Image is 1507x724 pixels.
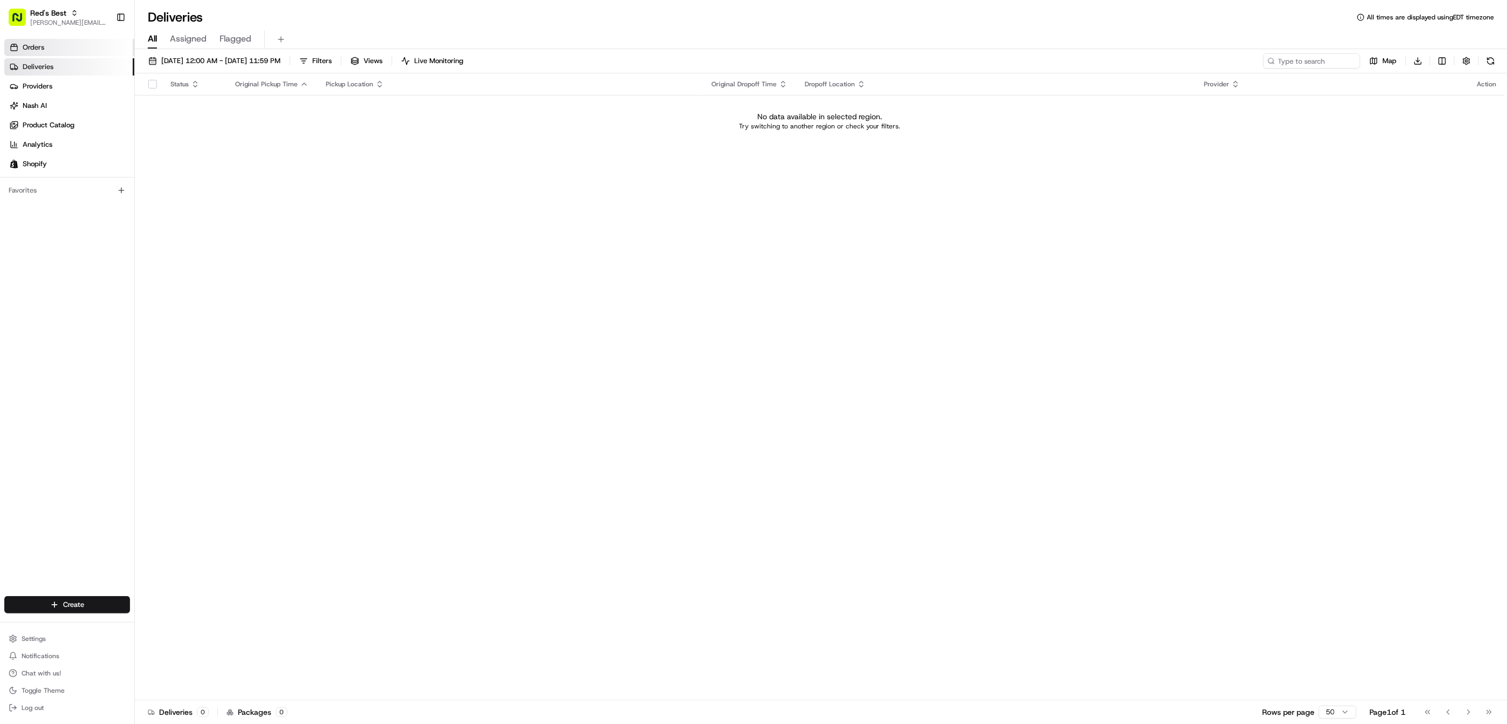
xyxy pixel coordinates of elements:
img: 1736555255976-a54dd68f-1ca7-489b-9aae-adbdc363a1c4 [11,104,30,123]
button: Refresh [1483,53,1498,69]
span: Knowledge Base [22,242,83,252]
button: Toggle Theme [4,683,130,698]
span: Nash AI [23,101,47,111]
a: Analytics [4,136,134,153]
h1: Deliveries [148,9,203,26]
button: Notifications [4,648,130,664]
img: 1736555255976-a54dd68f-1ca7-489b-9aae-adbdc363a1c4 [22,168,30,177]
div: 0 [197,707,209,717]
span: Providers [23,81,52,91]
div: Packages [227,707,287,718]
button: Red's Best [30,8,66,18]
span: • [90,197,93,206]
button: [PERSON_NAME][EMAIL_ADDRESS][DOMAIN_NAME] [30,18,107,27]
span: • [117,168,121,176]
button: Red's Best[PERSON_NAME][EMAIL_ADDRESS][DOMAIN_NAME] [4,4,112,30]
button: Create [4,596,130,613]
span: Chat with us! [22,669,61,678]
img: Wisdom Oko [11,158,28,179]
button: Chat with us! [4,666,130,681]
span: Assigned [170,32,207,45]
button: Live Monitoring [396,53,468,69]
span: Settings [22,634,46,643]
span: Pylon [107,268,131,276]
button: Views [346,53,387,69]
span: Original Dropoff Time [711,80,777,88]
img: 4063428016438_5565f07e3891008996a2_72.png [23,104,42,123]
span: Create [63,600,84,610]
a: Shopify [4,155,134,173]
span: API Documentation [102,242,173,252]
div: Deliveries [148,707,209,718]
span: [DATE] 12:00 AM - [DATE] 11:59 PM [161,56,280,66]
span: [DATE] [95,197,118,206]
a: Product Catalog [4,117,134,134]
span: Views [364,56,382,66]
input: Type to search [1263,53,1360,69]
button: Settings [4,631,130,646]
span: Shopify [23,159,47,169]
span: Original Pickup Time [235,80,298,88]
button: Start new chat [183,107,196,120]
p: Try switching to another region or check your filters. [739,122,901,131]
a: Nash AI [4,97,134,114]
a: 📗Knowledge Base [6,237,87,257]
div: Action [1477,80,1496,88]
a: Powered byPylon [76,268,131,276]
span: Provider [1204,80,1229,88]
button: Filters [294,53,337,69]
span: Map [1382,56,1396,66]
p: No data available in selected region. [758,111,882,122]
div: 💻 [91,243,100,251]
div: Page 1 of 1 [1369,707,1406,718]
div: Favorites [4,182,130,199]
button: Map [1365,53,1401,69]
div: Start new chat [49,104,177,114]
p: Welcome 👋 [11,44,196,61]
span: Analytics [23,140,52,149]
span: Toggle Theme [22,686,65,695]
span: [PERSON_NAME] [33,197,87,206]
button: See all [167,139,196,152]
div: 📗 [11,243,19,251]
div: We're available if you need us! [49,114,148,123]
span: Status [170,80,189,88]
input: Clear [28,70,178,81]
span: Wisdom [PERSON_NAME] [33,168,115,176]
span: Dropoff Location [805,80,855,88]
img: Gabrielle LeFevre [11,187,28,204]
span: Live Monitoring [414,56,463,66]
button: Log out [4,700,130,715]
div: 0 [276,707,287,717]
span: Pickup Location [326,80,373,88]
span: Flagged [220,32,251,45]
span: Orders [23,43,44,52]
button: [DATE] 12:00 AM - [DATE] 11:59 PM [143,53,285,69]
a: Providers [4,78,134,95]
div: Past conversations [11,141,72,149]
a: Deliveries [4,58,134,76]
span: Notifications [22,652,59,660]
span: [DATE] [123,168,145,176]
span: Filters [312,56,332,66]
span: Deliveries [23,62,53,72]
img: Shopify logo [10,160,18,168]
img: Nash [11,11,32,33]
a: 💻API Documentation [87,237,177,257]
span: Log out [22,703,44,712]
span: All times are displayed using EDT timezone [1367,13,1494,22]
a: Orders [4,39,134,56]
p: Rows per page [1262,707,1314,718]
span: All [148,32,157,45]
span: Product Catalog [23,120,74,130]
